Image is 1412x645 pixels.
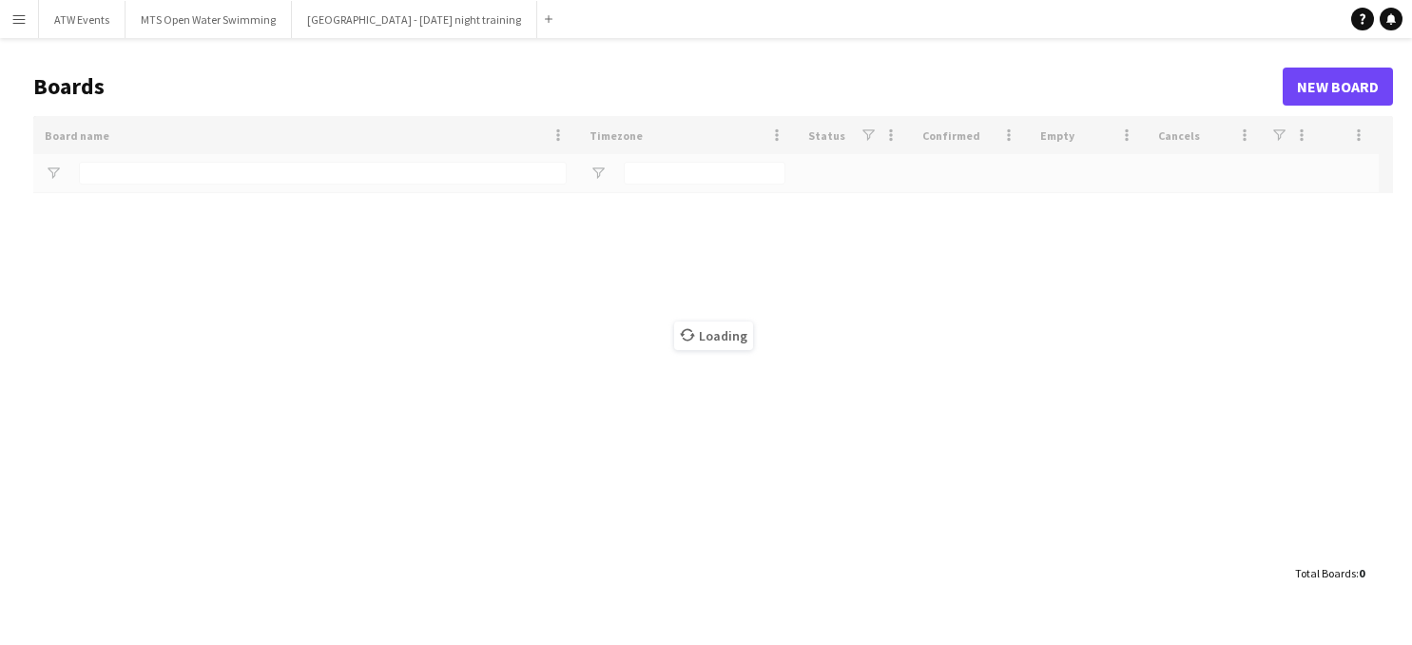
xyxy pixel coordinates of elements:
span: 0 [1359,566,1364,580]
h1: Boards [33,72,1283,101]
span: Total Boards [1295,566,1356,580]
span: Loading [674,322,753,350]
button: [GEOGRAPHIC_DATA] - [DATE] night training [292,1,537,38]
button: ATW Events [39,1,126,38]
div: : [1295,555,1364,592]
a: New Board [1283,68,1393,106]
button: MTS Open Water Swimming [126,1,292,38]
